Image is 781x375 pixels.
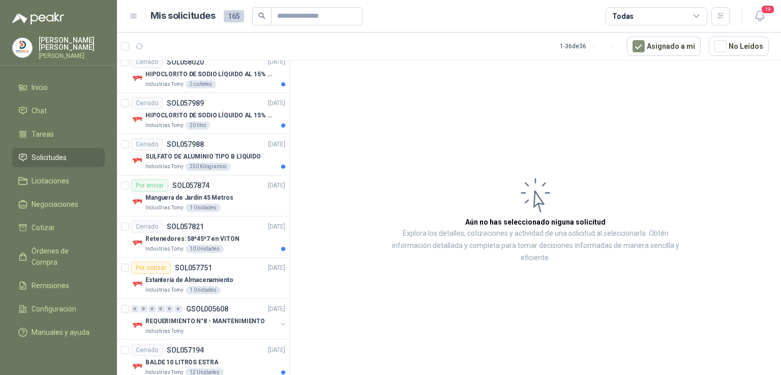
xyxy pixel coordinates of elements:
[186,245,224,253] div: 10 Unidades
[258,12,265,19] span: search
[140,305,147,312] div: 0
[157,305,165,312] div: 0
[145,204,184,212] p: Industrias Tomy
[131,305,139,312] div: 0
[32,245,95,268] span: Órdenes de Compra
[131,113,143,126] img: Company Logo
[12,323,105,342] a: Manuales y ayuda
[12,124,105,144] a: Tareas
[131,179,168,192] div: Por enviar
[145,152,261,162] p: SULFATO DE ALUMINIO TIPO B LIQUIDO
[131,344,163,356] div: Cerrado
[761,5,775,14] span: 19
[117,216,289,258] a: CerradoSOL057821[DATE] Company LogoRetenedores: 58*45*7 en VITONIndustrias Tomy10 Unidades
[145,286,184,294] p: Industrias Tomy
[32,280,69,291] span: Remisiones
[392,228,679,264] p: Explora los detalles, cotizaciones y actividad de una solicitud al seleccionarla. Obtén informaci...
[167,223,204,230] p: SOL057821
[32,175,69,186] span: Licitaciones
[131,262,171,274] div: Por cotizar
[12,101,105,120] a: Chat
[145,163,184,171] p: Industrias Tomy
[167,100,204,107] p: SOL057989
[131,319,143,331] img: Company Logo
[13,38,32,57] img: Company Logo
[268,140,285,149] p: [DATE]
[167,347,204,354] p: SOL057194
[268,181,285,191] p: [DATE]
[151,9,216,23] h1: Mis solicitudes
[167,58,204,66] p: SOL058020
[612,11,634,22] div: Todas
[750,7,769,25] button: 19
[145,193,233,203] p: Manguera de Jardín 45 Metros
[131,278,143,290] img: Company Logo
[627,37,701,56] button: Asignado a mi
[32,152,67,163] span: Solicitudes
[560,38,619,54] div: 1 - 36 de 36
[145,70,272,79] p: HIPOCLORITO DE SODIO LÍQUIDO AL 15% CONT NETO 20L
[167,141,204,148] p: SOL057988
[268,263,285,273] p: [DATE]
[32,82,48,93] span: Inicio
[117,93,289,134] a: CerradoSOL057989[DATE] Company LogoHIPOCLORITO DE SODIO LÍQUIDO AL 15% CONT NETO 20LIndustrias To...
[465,216,606,228] h3: Aún no has seleccionado niguna solicitud
[268,346,285,355] p: [DATE]
[12,171,105,191] a: Licitaciones
[12,195,105,214] a: Negociaciones
[166,305,173,312] div: 0
[39,37,105,51] p: [PERSON_NAME] [PERSON_NAME]
[131,237,143,249] img: Company Logo
[131,97,163,109] div: Cerrado
[117,52,289,93] a: CerradoSOL058020[DATE] Company LogoHIPOCLORITO DE SODIO LÍQUIDO AL 15% CONT NETO 20LIndustrias To...
[131,154,143,167] img: Company Logo
[709,37,769,56] button: No Leídos
[145,121,184,130] p: Industrias Tomy
[186,286,221,294] div: 1 Unidades
[32,303,76,315] span: Configuración
[145,327,184,335] p: Industrias Tomy
[117,134,289,175] a: CerradoSOL057988[DATE] Company LogoSULFATO DE ALUMINIO TIPO B LIQUIDOIndustrias Tomy250 Kilogramos
[12,276,105,295] a: Remisiones
[145,245,184,253] p: Industrias Tomy
[12,241,105,272] a: Órdenes de Compra
[12,218,105,237] a: Cotizar
[39,53,105,59] p: [PERSON_NAME]
[131,221,163,233] div: Cerrado
[131,72,143,84] img: Company Logo
[145,358,218,367] p: BALDE 10 LITROS ESTRA
[268,304,285,314] p: [DATE]
[131,360,143,372] img: Company Logo
[145,80,184,88] p: Industrias Tomy
[268,99,285,108] p: [DATE]
[12,148,105,167] a: Solicitudes
[12,78,105,97] a: Inicio
[145,317,265,326] p: REQUERIMIENTO N°8 - MANTENIMIENTO
[117,175,289,216] a: Por enviarSOL057874[DATE] Company LogoManguera de Jardín 45 MetrosIndustrias Tomy1 Unidades
[145,275,233,285] p: Estantería de Almacenamiento
[12,299,105,319] a: Configuración
[174,305,182,312] div: 0
[145,111,272,120] p: HIPOCLORITO DE SODIO LÍQUIDO AL 15% CONT NETO 20L
[12,12,64,24] img: Logo peakr
[268,57,285,67] p: [DATE]
[32,105,47,116] span: Chat
[145,234,239,244] p: Retenedores: 58*45*7 en VITON
[131,56,163,68] div: Cerrado
[32,222,55,233] span: Cotizar
[175,264,212,271] p: SOL057751
[268,222,285,232] p: [DATE]
[131,196,143,208] img: Company Logo
[186,163,231,171] div: 250 Kilogramos
[148,305,156,312] div: 0
[32,129,54,140] span: Tareas
[172,182,209,189] p: SOL057874
[186,204,221,212] div: 1 Unidades
[186,305,228,312] p: GSOL005608
[224,10,244,22] span: 165
[186,121,210,130] div: 20 litro
[131,138,163,150] div: Cerrado
[117,258,289,299] a: Por cotizarSOL057751[DATE] Company LogoEstantería de AlmacenamientoIndustrias Tomy1 Unidades
[32,199,78,210] span: Negociaciones
[131,303,287,335] a: 0 0 0 0 0 0 GSOL005608[DATE] Company LogoREQUERIMIENTO N°8 - MANTENIMIENTOIndustrias Tomy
